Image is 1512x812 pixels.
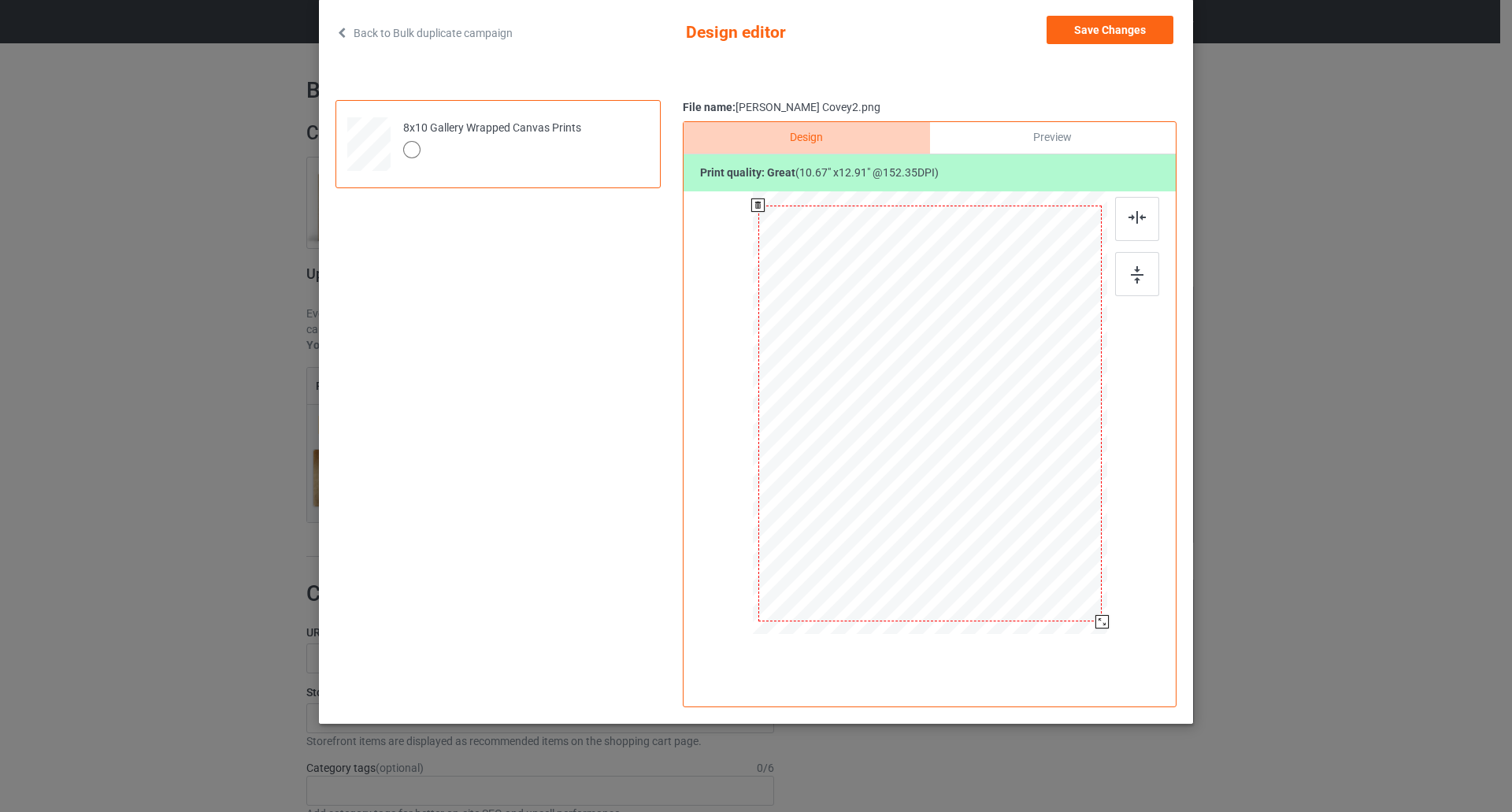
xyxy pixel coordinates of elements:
img: svg+xml;base64,PD94bWwgdmVyc2lvbj0iMS4wIiBlbmNvZGluZz0iVVRGLTgiPz4KPHN2ZyB3aWR0aD0iMTZweCIgaGVpZ2... [1131,266,1143,284]
span: great [767,166,795,179]
a: Back to Bulk duplicate campaign [335,16,513,50]
div: 8x10 Gallery Wrapped Canvas Prints [403,121,581,158]
div: Design [684,122,929,154]
span: ( 10.67 " x 12.91 " @ 152.35 DPI) [795,166,939,179]
button: Save Changes [1047,16,1173,44]
b: Print quality: [700,166,795,179]
div: 8x10 Gallery Wrapped Canvas Prints [335,100,661,188]
img: svg+xml;base64,PD94bWwgdmVyc2lvbj0iMS4wIiBlbmNvZGluZz0iVVRGLTgiPz4KPHN2ZyB3aWR0aD0iMjJweCIgaGVpZ2... [1128,211,1146,224]
span: Design editor [686,16,874,50]
span: File name: [683,101,736,113]
span: [PERSON_NAME] Covey2.png [736,101,880,113]
div: Preview [930,122,1176,154]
